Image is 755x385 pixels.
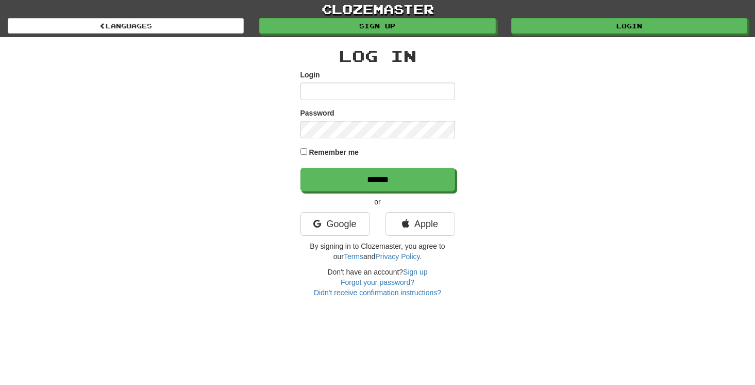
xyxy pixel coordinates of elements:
[314,288,441,297] a: Didn't receive confirmation instructions?
[300,70,320,80] label: Login
[259,18,495,34] a: Sign up
[385,212,455,236] a: Apple
[511,18,747,34] a: Login
[300,197,455,207] p: or
[375,252,420,261] a: Privacy Policy
[8,18,244,34] a: Languages
[300,241,455,262] p: By signing in to Clozemaster, you agree to our and .
[300,108,334,118] label: Password
[341,278,414,286] a: Forgot your password?
[403,268,427,276] a: Sign up
[344,252,363,261] a: Terms
[300,212,370,236] a: Google
[300,47,455,65] h2: Log In
[309,147,359,157] label: Remember me
[300,267,455,298] div: Don't have an account?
